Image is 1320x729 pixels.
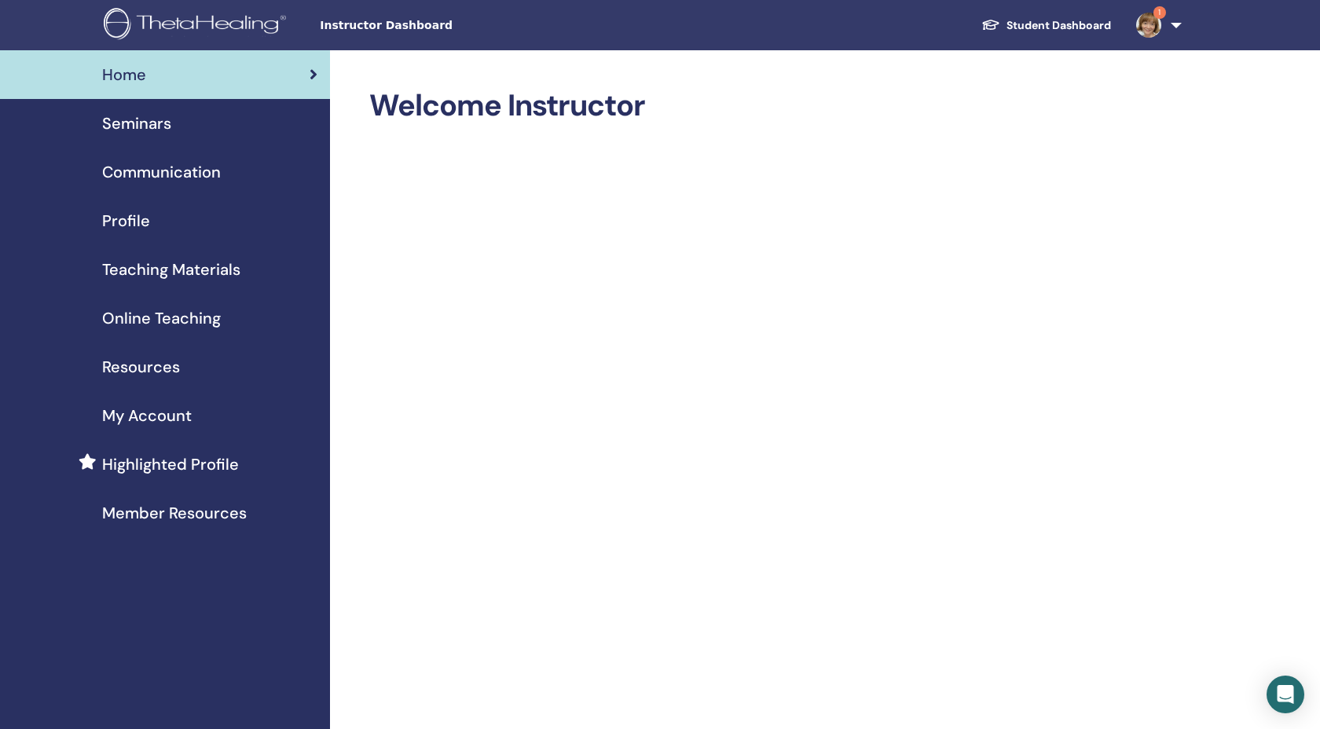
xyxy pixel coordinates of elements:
span: Resources [102,355,180,379]
div: Open Intercom Messenger [1267,676,1304,713]
img: default.jpg [1136,13,1161,38]
span: 1 [1153,6,1166,19]
span: Home [102,63,146,86]
span: Profile [102,209,150,233]
img: logo.png [104,8,291,43]
span: Highlighted Profile [102,452,239,476]
img: graduation-cap-white.svg [981,18,1000,31]
span: Instructor Dashboard [320,17,555,34]
a: Student Dashboard [969,11,1124,40]
span: Communication [102,160,221,184]
span: My Account [102,404,192,427]
span: Teaching Materials [102,258,240,281]
span: Online Teaching [102,306,221,330]
h2: Welcome Instructor [369,88,1179,124]
span: Member Resources [102,501,247,525]
span: Seminars [102,112,171,135]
